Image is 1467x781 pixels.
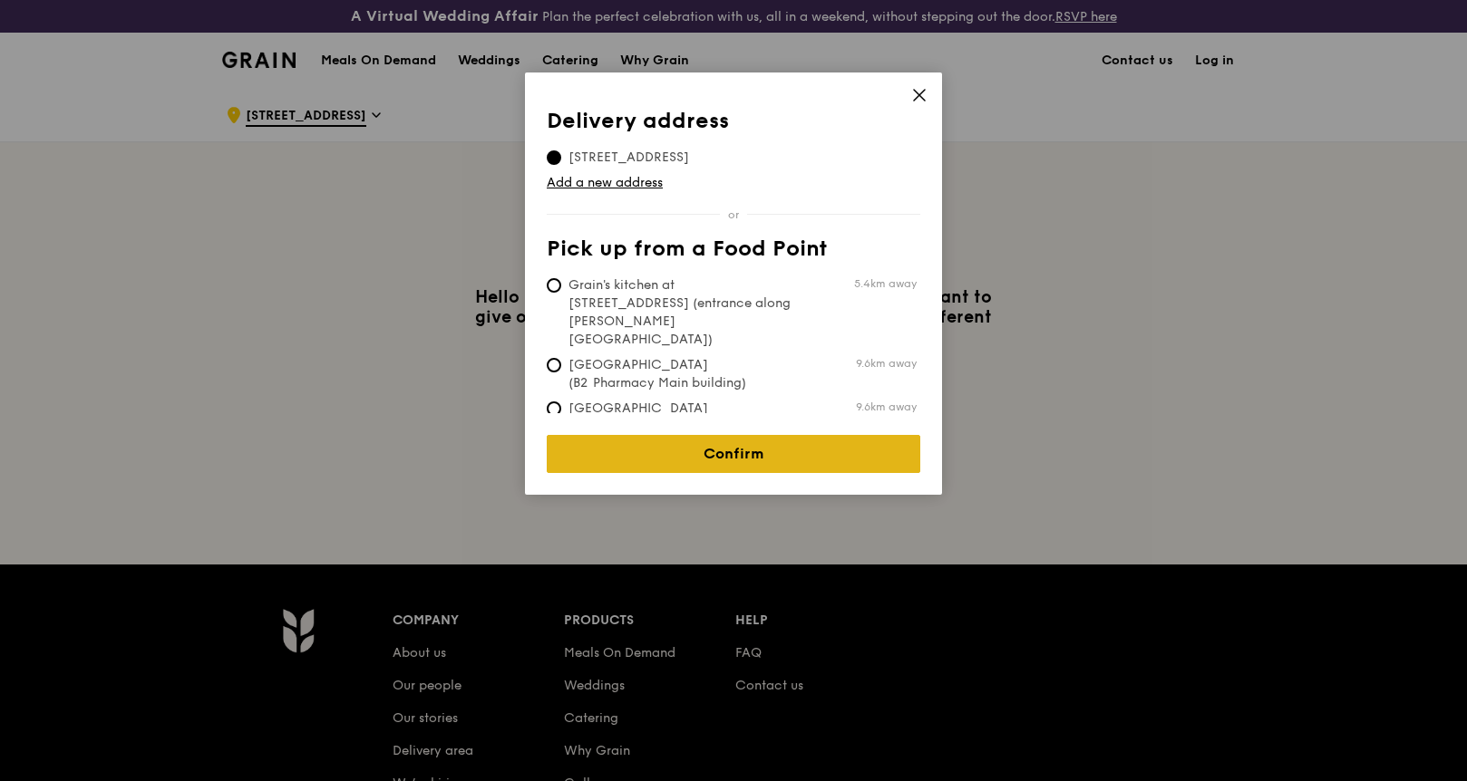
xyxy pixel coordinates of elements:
span: 9.6km away [856,400,917,414]
span: [GEOGRAPHIC_DATA] (Level 1 [PERSON_NAME] block drop-off point) [547,400,817,454]
input: Grain's kitchen at [STREET_ADDRESS] (entrance along [PERSON_NAME][GEOGRAPHIC_DATA])5.4km away [547,278,561,293]
span: 5.4km away [854,276,917,291]
span: Grain's kitchen at [STREET_ADDRESS] (entrance along [PERSON_NAME][GEOGRAPHIC_DATA]) [547,276,817,349]
th: Pick up from a Food Point [547,236,920,269]
input: [GEOGRAPHIC_DATA] (B2 Pharmacy Main building)9.6km away [547,358,561,372]
span: 9.6km away [856,356,917,371]
a: Confirm [547,435,920,473]
input: [GEOGRAPHIC_DATA] (Level 1 [PERSON_NAME] block drop-off point)9.6km away [547,401,561,416]
span: [GEOGRAPHIC_DATA] (B2 Pharmacy Main building) [547,356,817,392]
span: [STREET_ADDRESS] [547,149,711,167]
input: [STREET_ADDRESS] [547,150,561,165]
th: Delivery address [547,109,920,141]
a: Add a new address [547,174,920,192]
